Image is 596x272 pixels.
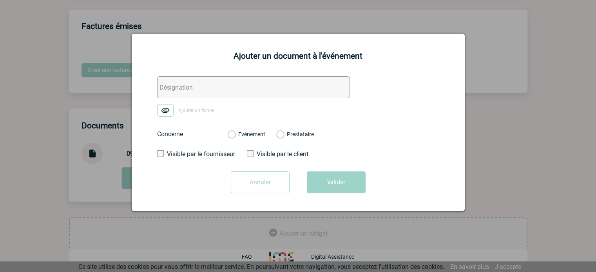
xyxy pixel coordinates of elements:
h2: Ajouter un document à l'événement [141,51,455,61]
span: Ajouter un fichier [178,108,214,113]
label: Prestataire [276,131,284,138]
label: Visible par le client [247,150,319,158]
label: Evénement [228,131,235,138]
input: Annuler [231,171,290,193]
label: Visible par le fournisseur [157,150,230,158]
label: Concerne [157,130,220,138]
button: Valider [307,171,366,193]
input: Désignation [157,76,350,98]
